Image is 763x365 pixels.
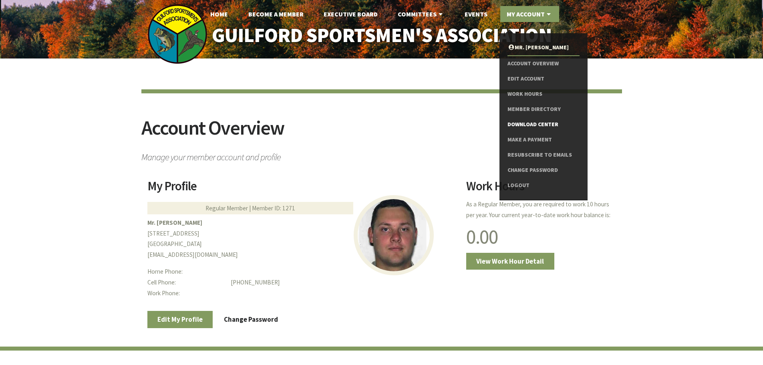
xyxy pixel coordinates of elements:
[147,266,225,277] dt: Home Phone
[147,311,213,328] a: Edit My Profile
[231,277,456,288] dd: [PHONE_NUMBER]
[458,6,494,22] a: Events
[507,178,579,193] a: Logout
[141,118,622,148] h2: Account Overview
[507,71,579,87] a: Edit Account
[242,6,310,22] a: Become A Member
[466,253,554,270] a: View Work Hour Detail
[317,6,384,22] a: Executive Board
[391,6,451,22] a: Committees
[507,147,579,163] a: Resubscribe to Emails
[507,163,579,178] a: Change Password
[466,199,616,221] p: As a Regular Member, you are required to work 10 hours per year. Your current year-to-date work h...
[147,4,207,64] img: logo_sm.png
[147,219,202,226] b: Mr. [PERSON_NAME]
[214,311,288,328] a: Change Password
[507,117,579,132] a: Download Center
[500,6,559,22] a: My Account
[147,202,353,214] div: Regular Member | Member ID: 1271
[141,148,622,162] span: Manage your member account and profile
[507,40,579,55] a: Mr. [PERSON_NAME]
[147,180,457,198] h2: My Profile
[507,132,579,147] a: Make a Payment
[147,277,225,288] dt: Cell Phone
[466,180,616,198] h2: Work Hours
[195,18,568,52] a: Guilford Sportsmen's Association
[507,87,579,102] a: Work Hours
[507,56,579,71] a: Account Overview
[204,6,234,22] a: Home
[466,227,616,247] h1: 0.00
[147,218,457,260] p: [STREET_ADDRESS] [GEOGRAPHIC_DATA] [EMAIL_ADDRESS][DOMAIN_NAME]
[507,102,579,117] a: Member Directory
[147,288,225,299] dt: Work Phone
